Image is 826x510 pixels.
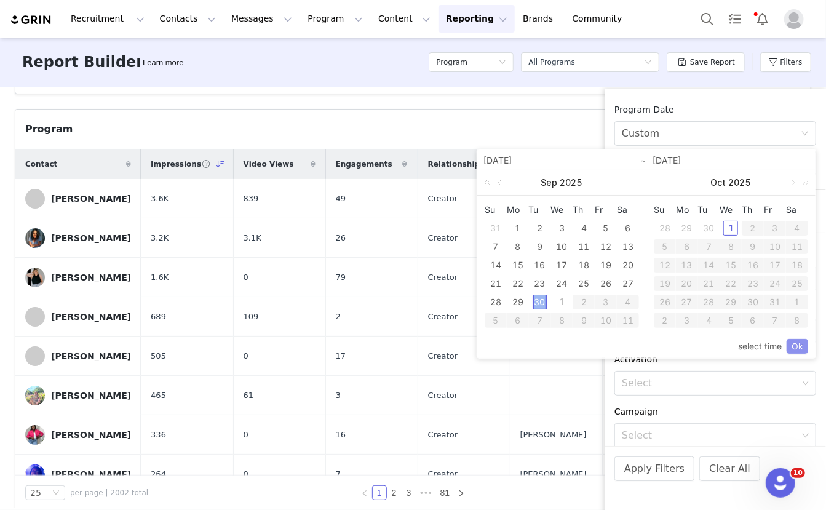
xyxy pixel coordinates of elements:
[485,237,507,256] td: September 7, 2025
[622,429,798,442] div: Select
[436,485,455,500] li: 81
[621,276,635,291] div: 27
[510,239,525,254] div: 8
[573,313,595,328] div: 9
[742,201,764,219] th: Thu
[437,486,454,500] a: 81
[742,204,764,215] span: Th
[742,221,764,236] div: 2
[764,256,786,274] td: October 17, 2025
[764,204,786,215] span: Fr
[510,221,525,236] div: 1
[565,5,635,33] a: Community
[439,5,515,33] button: Reporting
[742,276,764,291] div: 23
[458,490,465,497] i: icon: right
[507,274,529,293] td: September 22, 2025
[25,386,131,405] a: [PERSON_NAME]
[533,239,547,254] div: 9
[617,293,639,311] td: October 4, 2025
[533,295,547,309] div: 30
[387,485,402,500] li: 2
[764,274,786,293] td: October 24, 2025
[488,221,503,236] div: 31
[10,14,53,26] img: grin logo
[617,219,639,237] td: September 6, 2025
[617,256,639,274] td: September 20, 2025
[515,5,564,33] a: Brands
[721,5,749,33] a: Tasks
[786,204,808,215] span: Sa
[720,258,742,273] div: 15
[698,274,720,293] td: October 21, 2025
[791,468,805,478] span: 10
[764,276,786,291] div: 24
[742,313,764,328] div: 6
[387,486,401,500] a: 2
[617,311,639,330] td: October 11, 2025
[787,170,798,195] a: Next month (PageDown)
[151,311,166,323] span: 689
[573,219,595,237] td: September 4, 2025
[551,256,573,274] td: September 17, 2025
[676,293,698,311] td: October 27, 2025
[336,193,346,205] span: 49
[554,258,569,273] div: 17
[764,221,786,236] div: 3
[742,293,764,311] td: October 30, 2025
[764,313,786,328] div: 7
[777,9,816,29] button: Profile
[151,193,169,205] span: 3.6K
[573,201,595,219] th: Thu
[617,274,639,293] td: September 27, 2025
[698,219,720,237] td: September 30, 2025
[25,159,57,170] span: Contact
[786,276,808,291] div: 25
[533,221,547,236] div: 2
[764,258,786,273] div: 17
[595,237,617,256] td: September 12, 2025
[698,237,720,256] td: October 7, 2025
[488,276,503,291] div: 21
[336,232,346,244] span: 26
[244,271,248,284] span: 0
[802,432,809,440] i: icon: down
[676,258,698,273] div: 13
[709,170,727,195] a: Oct
[576,258,591,273] div: 18
[488,295,503,309] div: 28
[576,239,591,254] div: 11
[786,295,808,309] div: 1
[720,311,742,330] td: November 5, 2025
[598,239,613,254] div: 12
[372,485,387,500] li: 1
[786,219,808,237] td: October 4, 2025
[598,276,613,291] div: 26
[786,239,808,254] div: 11
[51,469,131,479] div: [PERSON_NAME]
[336,311,341,323] span: 2
[654,239,676,254] div: 5
[25,464,131,484] a: [PERSON_NAME]
[786,293,808,311] td: November 1, 2025
[676,256,698,274] td: October 13, 2025
[801,130,809,138] i: icon: down
[51,312,131,322] div: [PERSON_NAME]
[507,313,529,328] div: 6
[699,456,760,481] button: Clear All
[595,274,617,293] td: September 26, 2025
[529,274,551,293] td: September 23, 2025
[723,221,738,236] div: 1
[698,256,720,274] td: October 14, 2025
[595,313,617,328] div: 10
[720,274,742,293] td: October 22, 2025
[621,258,635,273] div: 20
[428,311,458,323] span: Creator
[25,425,131,445] a: [PERSON_NAME]
[507,256,529,274] td: September 15, 2025
[510,258,525,273] div: 15
[573,274,595,293] td: September 25, 2025
[653,153,809,168] input: End date
[499,58,506,67] i: icon: down
[786,201,808,219] th: Sat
